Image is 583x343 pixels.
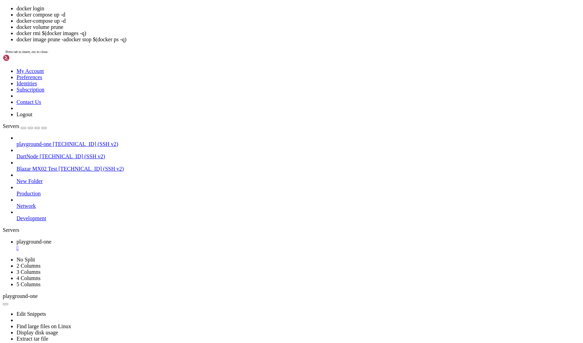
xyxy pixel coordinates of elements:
x-row: docker.service - Docker Application Container Engine [3,151,493,157]
x-row: Setting up docker-ce-cli (5:28.4.0-1~ubuntu.22.04~jammy) ... [3,20,493,26]
span: active (running) [22,163,66,169]
x-row: Setting up docker-ce (5:28.4.0-1~ubuntu.22.04~jammy) ... [3,49,493,54]
span: ~ [66,146,69,151]
span: Blazar MX02 Test [17,166,57,172]
x-row: [DATE] 06:59:21 ip-172-26-4-102 dockerd[2541]: time="[DATE]T06:59:21.524541665Z" level=info msg="... [3,266,493,272]
a: My Account [17,68,44,74]
a: Display disk usage [17,330,58,335]
a: 5 Columns [17,281,41,287]
span: > [463,220,465,226]
span: Production [17,191,41,196]
a: DartNode [TECHNICAL_ID] (SSH v2) [17,153,580,160]
a: playground-one [17,239,580,251]
li: docker compose up -d [17,12,580,18]
span: [TECHNICAL_ID] (SSH v2) [53,141,118,147]
li: docker login [17,6,580,12]
span: playground-one [17,141,51,147]
x-row: [DATE] 06:59:21 ip-172-26-4-102 dockerd[2541]: time="[DATE]T06:59:21.524425322Z" level=info msg="... [3,260,493,266]
a: playground-one [TECHNICAL_ID] (SSH v2) [17,141,580,147]
x-row: CPU: 433ms [3,197,493,203]
x-row: [DATE] 06:59:21 ip-172-26-4-102 systemd[1]: Started Docker Application Container Engine. [3,271,493,277]
li: playground-one [TECHNICAL_ID] (SSH v2) [17,135,580,147]
x-row: Setting up docker-compose-plugin (2.39.4-0~ubuntu.22.04~jammy) ... [3,14,493,20]
x-row: : $ docker [3,289,493,294]
span: ~ [66,289,69,294]
span: [TECHNICAL_ID] (SSH v2) [40,153,105,159]
x-row: [DATE] 06:59:20 ip-172-26-4-102 dockerd[2541]: time="[DATE]T06:59:20.825854453Z" level=info msg="... [3,220,493,226]
li: New Folder [17,172,580,184]
x-row: Processing triggers for man-db (2.10.2-1) ... [3,66,493,72]
x-row: No user sessions are running outdated binaries. [3,129,493,135]
a: 2 Columns [17,263,41,269]
span: Press tab to insert, esc to close. [6,50,48,54]
li: docker-compose up -d [17,18,580,24]
x-row: [DATE] 06:59:20 ip-172-26-4-102 dockerd[2541]: time="[DATE]T06:59:20.989421799Z" level=info msg="... [3,226,493,232]
x-row: Docs: [URL][DOMAIN_NAME] [3,174,493,180]
li: DartNode [TECHNICAL_ID] (SSH v2) [17,147,580,160]
x-row: Active: [DATE][DATE] 06:59:21 UTC; 39s ago [3,163,493,169]
li: docker image prune -adocker stop $(docker ps -q) [17,36,580,43]
span: playground-one [3,293,38,299]
a: Preferences [17,74,42,80]
span: Created symlink /etc/systemd/system/multi-user.target.wants/containerd.service → /lib/systemd/sys... [3,9,333,14]
x-row: : $ nano docker-compose.yml [3,283,493,289]
a: Production [17,191,580,197]
x-row: TriggeredBy: docker.socket [3,169,493,174]
span: └─2541 /usr/bin/dockerd -H fd:// --containerd=/run/containerd/containerd.sock [3,209,215,214]
x-row: Memory: 97.4M [3,192,493,197]
a: Servers [3,123,47,129]
span: ● [3,151,6,157]
x-row: [DATE] 06:59:21 ip-172-26-4-102 dockerd[2541]: time="[DATE]T06:59:21.451998622Z" level=info msg="... [3,243,493,249]
div: (32, 50) [96,289,98,294]
a: New Folder [17,178,580,184]
span: > [452,243,454,249]
span: ubuntu@ip-172-26-4-102 [3,283,63,289]
x-row: [DATE] 06:59:21 ip-172-26-4-102 dockerd[2541]: time="[DATE]T06:59:21.452105479Z" level=info msg="... [3,249,493,255]
x-row: Setting up pigz (2.6-1) ... [3,31,493,37]
x-row: CGroup: /system.slice/docker.service [3,203,493,209]
div: Servers [3,227,580,233]
li: Development [17,209,580,222]
a: Network [17,203,580,209]
span: Created symlink /etc/systemd/system/multi-user.target.wants/docker.service → /lib/systemd/system/... [3,54,311,60]
x-row: Main PID: 2541 (dockerd) [3,180,493,186]
li: docker volume prune [17,24,580,30]
x-row: No services need to be restarted. [3,106,493,111]
li: Network [17,197,580,209]
a:  [17,245,580,251]
span: > [452,226,454,232]
span: Network [17,203,36,209]
span: Development [17,215,46,221]
span: Created symlink /etc/systemd/system/sockets.target.wants/docker.socket → /lib/systemd/system/dock... [3,60,297,65]
x-row: Setting up slirp4netns (1.0.1-2) ... [3,43,493,49]
x-row: Loaded: loaded (/lib/systemd/system/docker.service; enabled; vendor preset: enabled) [3,157,493,163]
a: Edit Snippets [17,311,46,317]
x-row: No VM guests are running outdated hypervisor (qemu) binaries on this host. [3,140,493,146]
a: No Split [17,257,35,262]
a: Blazar MX02 Test [TECHNICAL_ID] (SSH v2) [17,166,580,172]
x-row: Setting up libslirp0:amd64 (4.6.1-1build1) ... [3,26,493,32]
x-row: [DATE] 06:59:21 ip-172-26-4-102 dockerd[2541]: time="[DATE]T06:59:21.514227234Z" level=info msg="... [3,255,493,260]
span: playground-one [17,239,51,245]
x-row: Tasks: 9 [3,186,493,192]
a: Subscription [17,87,44,93]
span: ~ [66,283,69,289]
span: New Folder [17,178,43,184]
span: ubuntu@ip-172-26-4-102 [3,289,63,294]
a: Development [17,215,580,222]
span: [TECHNICAL_ID] (SSH v2) [59,166,124,172]
a: Identities [17,81,37,86]
x-row: Scanning processes... [3,77,493,83]
a: Contact Us [17,99,41,105]
x-row: [DATE] 06:59:21 ip-172-26-4-102 dockerd[2541]: time="[DATE]T06:59:21.415805467Z" level=info msg="... [3,237,493,243]
a: 3 Columns [17,269,41,275]
x-row: Processing triggers for libc-bin (2.35-0ubuntu3.10) ... [3,72,493,77]
li: docker rmi $(docker images -q) [17,30,580,36]
span: DartNode [17,153,38,159]
a: Logout [17,111,32,117]
x-row: Setting up [DOMAIN_NAME] (1.7.28-0~ubuntu.22.04~jammy) ... [3,3,493,9]
x-row: No containers need to be restarted. [3,117,493,123]
li: Blazar MX02 Test [TECHNICAL_ID] (SSH v2) [17,160,580,172]
li: Production [17,184,580,197]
